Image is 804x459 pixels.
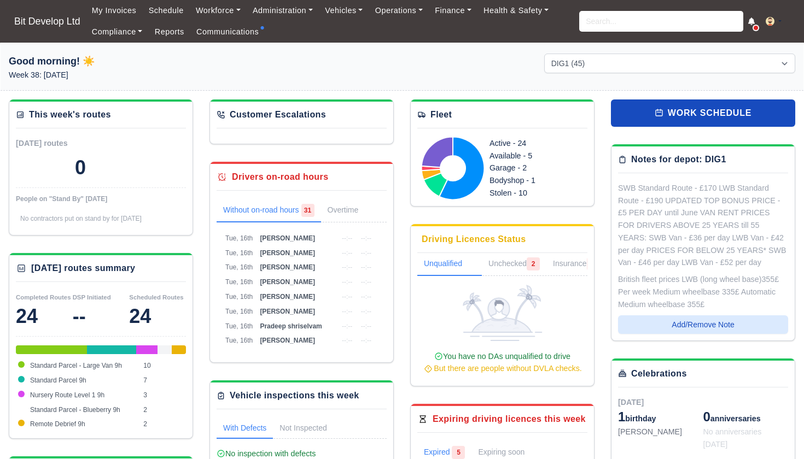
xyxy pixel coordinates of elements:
[342,249,352,257] span: --:--
[225,293,253,301] span: Tue, 16th
[16,294,71,301] small: Completed Routes
[225,278,253,286] span: Tue, 16th
[73,305,130,327] div: --
[16,195,186,203] div: People on "Stand By" [DATE]
[260,234,315,242] span: [PERSON_NAME]
[749,407,804,459] iframe: Chat Widget
[361,234,371,242] span: --:--
[190,21,265,43] a: Communications
[422,350,583,375] div: You have no DAs unqualified to drive
[273,418,333,439] a: Not Inspected
[342,293,352,301] span: --:--
[260,249,315,257] span: [PERSON_NAME]
[225,234,253,242] span: Tue, 16th
[16,137,101,150] div: [DATE] routes
[141,373,186,388] td: 7
[225,337,253,344] span: Tue, 16th
[260,308,315,315] span: [PERSON_NAME]
[703,408,789,426] div: anniversaries
[30,376,86,384] span: Standard Parcel 9h
[361,263,371,271] span: --:--
[86,21,149,43] a: Compliance
[361,322,371,330] span: --:--
[20,215,142,222] span: No contractors put on stand by for [DATE]
[9,54,260,69] h1: Good morning! ☀️
[260,322,322,330] span: Pradeep shriselvam
[30,420,85,428] span: Remote Debrief 9h
[30,362,122,369] span: Standard Parcel - Large Van 9h
[230,389,359,402] div: Vehicle inspections this week
[618,273,788,310] div: British fleet prices LWB (long wheel base)355£ Per week Medium wheelbase 335£ Automatic Medium wh...
[587,257,600,270] span: 1
[452,446,465,459] span: 5
[230,108,326,121] div: Customer Escalations
[29,108,111,121] div: This week's routes
[361,278,371,286] span: --:--
[490,162,575,174] div: Garage - 2
[225,263,253,271] span: Tue, 16th
[618,426,703,438] div: [PERSON_NAME]
[141,403,186,417] td: 2
[16,345,87,354] div: Standard Parcel - Large Van 9h
[225,249,253,257] span: Tue, 16th
[342,337,352,344] span: --:--
[141,417,186,432] td: 2
[217,449,316,458] span: No inspection with defects
[149,21,190,43] a: Reports
[87,345,137,354] div: Standard Parcel 9h
[490,174,575,187] div: Bodyshop - 1
[631,153,726,166] div: Notes for depot: DIG1
[482,253,546,276] a: Unchecked
[75,157,86,179] div: 0
[136,345,158,354] div: Nursery Route Level 1 9h
[158,345,172,354] div: Standard Parcel - Blueberry 9h
[490,187,575,199] div: Stolen - 10
[546,253,606,276] a: Insurance
[342,322,352,330] span: --:--
[361,293,371,301] span: --:--
[172,345,186,354] div: Remote Debrief 9h
[361,308,371,315] span: --:--
[490,150,575,162] div: Available - 5
[225,308,253,315] span: Tue, 16th
[225,322,253,330] span: Tue, 16th
[260,293,315,301] span: [PERSON_NAME]
[30,406,120,414] span: Standard Parcel - Blueberry 9h
[618,182,788,269] div: SWB Standard Route - £170 LWB Standard Route - £190 UPDATED TOP BONUS PRICE - £5 PER DAY until Ju...
[618,409,625,424] span: 1
[260,337,315,344] span: [PERSON_NAME]
[16,305,73,327] div: 24
[232,170,328,184] div: Drivers on-road hours
[433,413,586,426] div: Expiring driving licences this week
[430,108,452,121] div: Fleet
[129,294,183,301] small: Scheduled Routes
[361,337,371,344] span: --:--
[631,367,687,380] div: Celebrations
[342,308,352,315] span: --:--
[31,262,135,275] div: [DATE] routes summary
[30,391,104,399] span: Nursery Route Level 1 9h
[73,294,111,301] small: DSP Initiated
[9,11,86,32] a: Bit Develop Ltd
[9,69,260,81] p: Week 38: [DATE]
[703,427,762,449] span: No anniversaries [DATE]
[579,11,743,32] input: Search...
[417,253,482,276] a: Unqualified
[342,234,352,242] span: --:--
[618,398,644,407] span: [DATE]
[342,263,352,271] span: --:--
[703,409,710,424] span: 0
[260,278,315,286] span: [PERSON_NAME]
[217,199,321,222] a: Without on-road hours
[321,199,381,222] a: Overtime
[301,204,314,217] span: 31
[342,278,352,286] span: --:--
[141,358,186,373] td: 10
[361,249,371,257] span: --:--
[141,388,186,403] td: 3
[260,263,315,271] span: [PERSON_NAME]
[422,233,526,246] div: Driving Licences Status
[9,10,86,32] span: Bit Develop Ltd
[618,408,703,426] div: birthday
